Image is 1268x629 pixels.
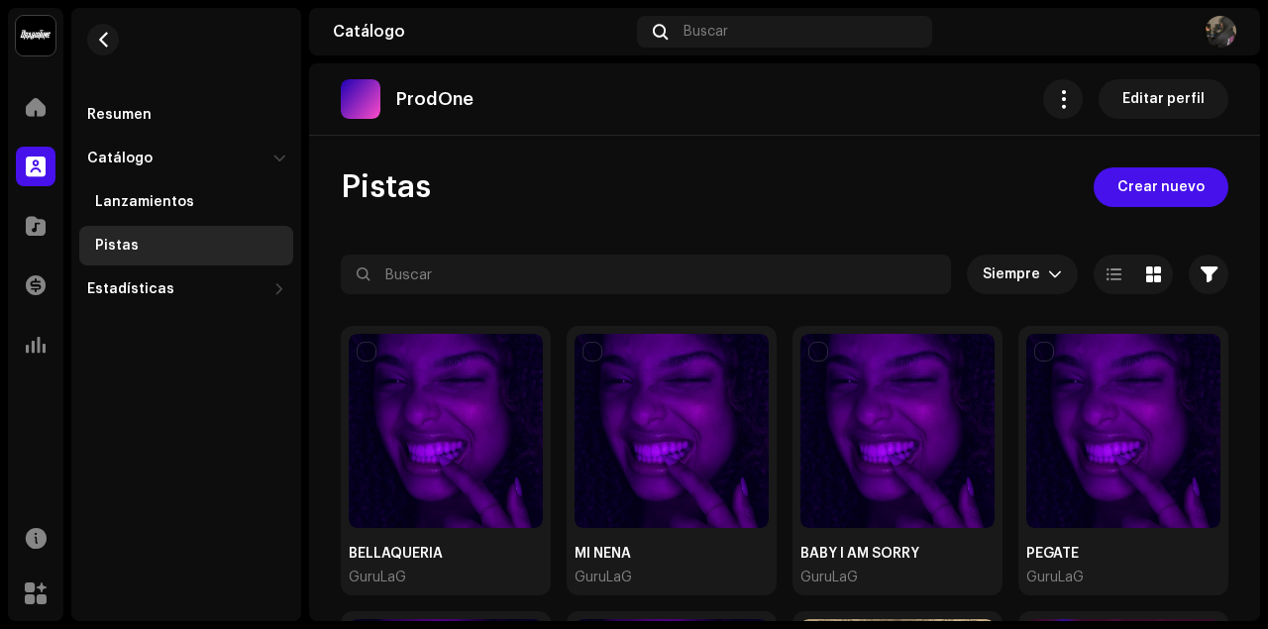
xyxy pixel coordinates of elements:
[396,89,474,110] p: ProdOne
[575,568,632,587] span: GuruLaG
[1026,544,1084,564] div: GuruLaG
[341,255,951,294] input: Buscar
[349,544,443,564] div: GuruLaG
[79,269,293,309] re-m-nav-dropdown: Estadísticas
[341,167,431,207] span: Pistas
[1048,255,1062,294] div: dropdown trigger
[333,24,629,40] div: Catálogo
[1094,167,1228,207] button: Crear nuevo
[1122,79,1205,119] span: Editar perfil
[1117,167,1205,207] span: Crear nuevo
[95,194,194,210] div: Lanzamientos
[1205,16,1236,48] img: 6e8e6f2b-e90b-4912-a300-3ee006d9f25b
[87,281,174,297] div: Estadísticas
[983,255,1048,294] span: Siempre
[349,568,406,587] span: GuruLaG
[1099,79,1228,119] button: Editar perfil
[79,139,293,265] re-m-nav-dropdown: Catálogo
[79,182,293,222] re-m-nav-item: Lanzamientos
[1026,568,1084,587] span: GuruLaG
[79,95,293,135] re-m-nav-item: Resumen
[95,238,139,254] div: Pistas
[16,16,55,55] img: 10370c6a-d0e2-4592-b8a2-38f444b0ca44
[575,544,632,564] div: GuruLaG
[800,568,858,587] span: GuruLaG
[87,151,153,166] div: Catálogo
[79,226,293,265] re-m-nav-item: Pistas
[800,544,919,564] div: GuruLaG
[684,24,728,40] span: Buscar
[87,107,152,123] div: Resumen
